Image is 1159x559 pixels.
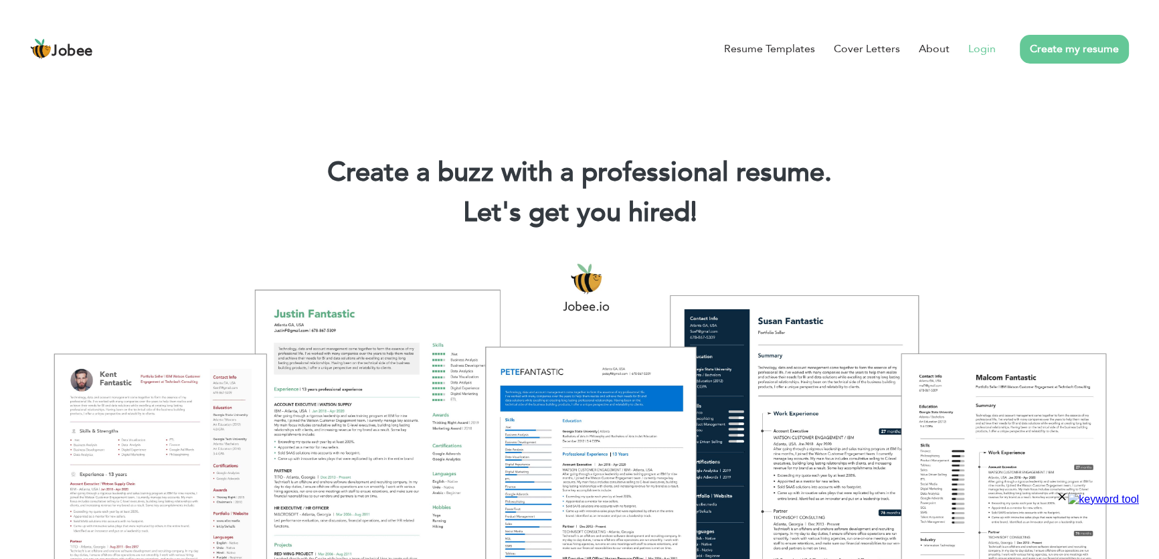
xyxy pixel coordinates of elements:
a: Create my resume [1020,35,1129,64]
a: About [919,41,950,57]
span: Jobee [52,44,93,59]
img: jobee.io [30,38,52,60]
h1: Create a buzz with a professional resume. [20,155,1139,190]
a: Cover Letters [834,41,900,57]
h2: Let's [20,195,1139,230]
a: Jobee [30,38,93,60]
span: | [691,194,697,231]
span: get you hired! [529,194,697,231]
a: Resume Templates [724,41,815,57]
a: Login [968,41,996,57]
